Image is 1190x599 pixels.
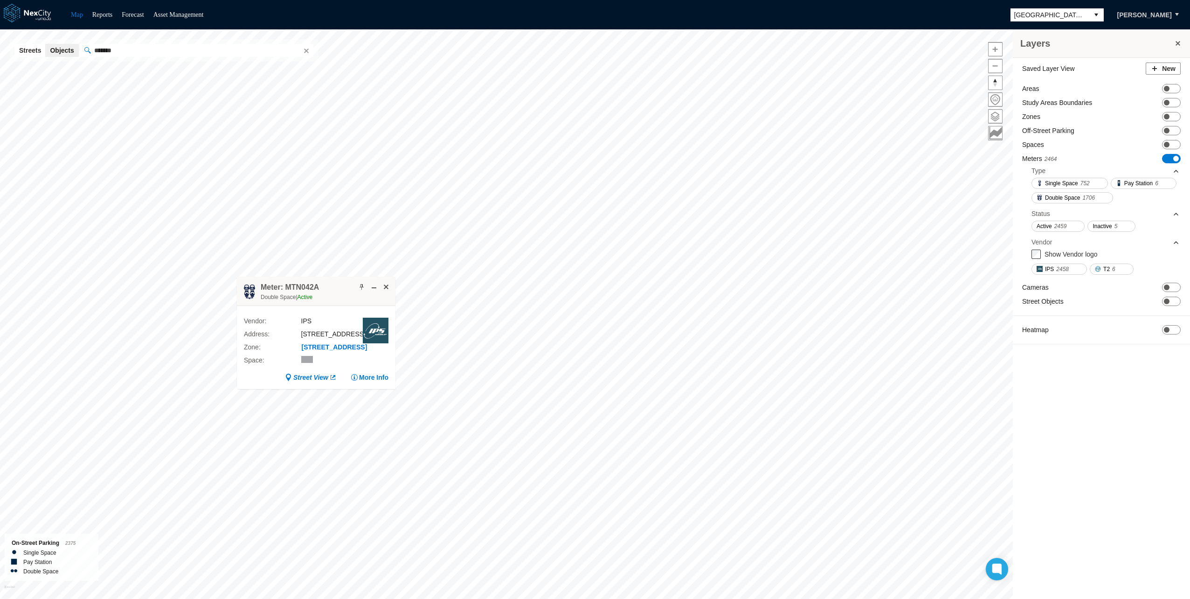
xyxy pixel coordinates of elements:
button: Home [988,92,1003,107]
label: Show Vendor logo [1045,251,1098,258]
label: Pay Station [23,557,52,567]
button: Zoom out [988,59,1003,73]
span: [PERSON_NAME] [1117,10,1172,20]
span: 752 [1080,179,1090,188]
div: Type [1031,164,1180,178]
label: Areas [1022,84,1039,93]
button: Active2459 [1031,221,1085,232]
label: Spaces [1022,140,1044,149]
span: Objects [50,46,74,55]
span: Single Space [1045,179,1078,188]
span: Active [1037,222,1052,231]
span: Street View [293,373,328,382]
span: New [1162,64,1176,73]
span: 2459 [1054,222,1067,231]
button: [STREET_ADDRESS] [301,342,368,352]
button: T26 [1090,264,1134,275]
span: More Info [359,373,388,382]
button: Double Space1706 [1031,192,1113,203]
div: Status [1031,207,1180,221]
h4: Double-click to make header text selectable [261,282,319,293]
span: Double Space [261,294,296,300]
label: Off-Street Parking [1022,126,1074,135]
label: Double Space [23,567,58,576]
a: Mapbox homepage [4,585,15,596]
span: 5 [1114,222,1118,231]
div: Double-click to make header text selectable [261,282,319,302]
button: Clear [301,46,310,55]
label: Saved Layer View [1022,64,1075,73]
span: Streets [19,46,41,55]
a: Reports [92,11,113,18]
div: [STREET_ADDRESS] [301,329,359,339]
label: Meters [1022,154,1057,164]
a: Map [71,11,83,18]
button: More Info [351,373,388,382]
button: Pay Station6 [1111,178,1176,189]
span: Inactive [1093,222,1112,231]
button: Key metrics [988,126,1003,140]
span: 1706 [1082,193,1095,202]
button: select [1089,8,1104,21]
label: Cameras [1022,283,1049,292]
span: [GEOGRAPHIC_DATA][PERSON_NAME] [1014,10,1085,20]
div: Type [1031,166,1045,175]
span: 2458 [1056,265,1069,274]
div: On-Street Parking [12,538,91,548]
button: Layers management [988,109,1003,124]
label: Address : [244,329,301,339]
label: Vendor : [244,316,301,326]
button: [PERSON_NAME] [1107,7,1182,23]
span: 6 [1112,265,1115,274]
label: Zone : [244,342,301,352]
span: Pay Station [1124,179,1153,188]
span: 2375 [65,541,76,546]
label: Street Objects [1022,297,1064,306]
a: Asset Management [153,11,204,18]
label: Space : [244,355,301,365]
div: Status [1031,209,1050,218]
span: T2 [1103,265,1110,274]
div: IPS [301,316,359,326]
span: Active [297,294,313,300]
button: Inactive5 [1087,221,1135,232]
a: Street View [285,373,337,382]
div: | [261,293,319,302]
button: Streets [14,44,46,57]
label: Heatmap [1022,325,1049,334]
div: Vendor [1031,235,1180,249]
span: IPS [1045,265,1054,274]
label: Single Space [23,548,56,557]
span: 6 [1155,179,1158,188]
span: 2464 [1045,156,1057,162]
a: Forecast [122,11,144,18]
button: New [1146,63,1181,75]
label: Study Areas Boundaries [1022,98,1092,107]
button: Objects [45,44,78,57]
button: IPS2458 [1031,264,1087,275]
button: Reset bearing to north [988,76,1003,90]
h3: Layers [1020,37,1173,50]
button: Zoom in [988,42,1003,56]
label: Zones [1022,112,1040,121]
span: Double Space [1045,193,1080,202]
div: Vendor [1031,237,1052,247]
button: Single Space752 [1031,178,1108,189]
